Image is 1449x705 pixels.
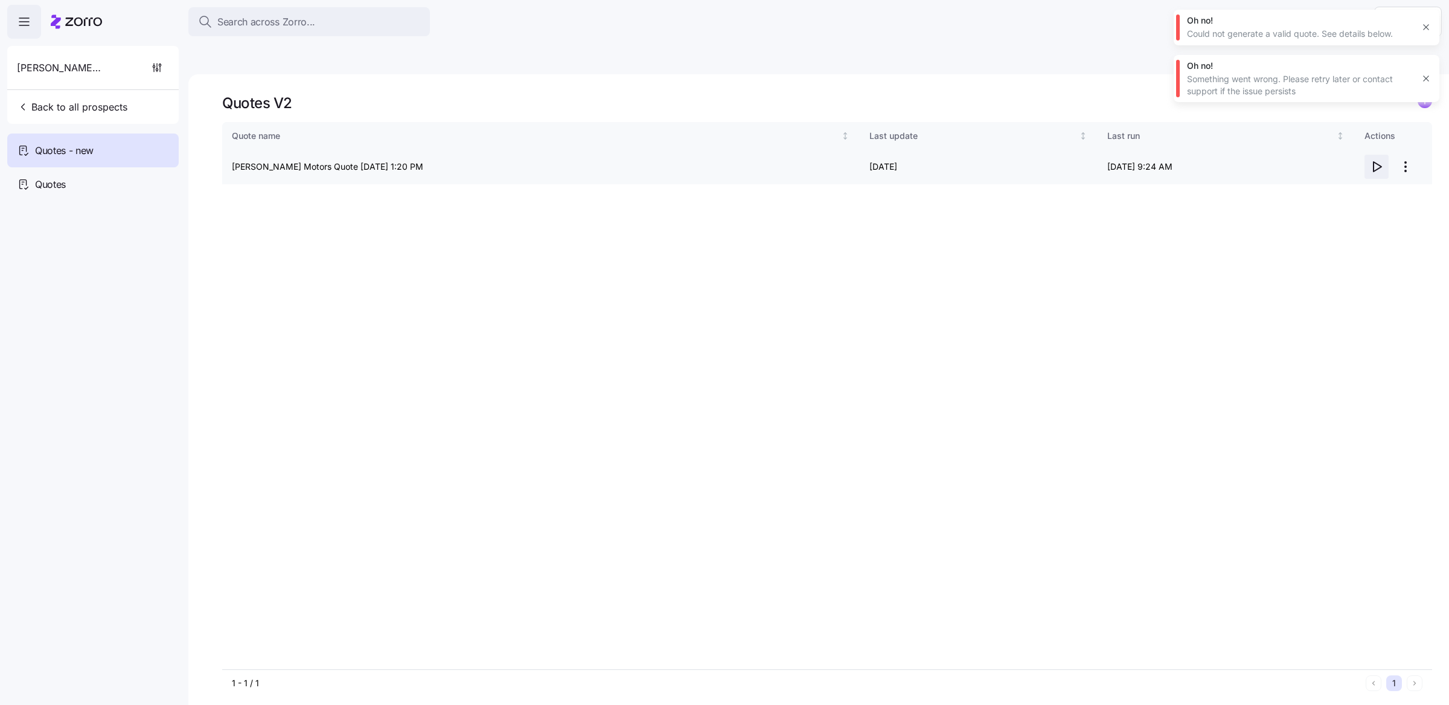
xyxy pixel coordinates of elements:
[232,129,839,143] div: Quote name
[7,134,179,167] a: Quotes - new
[1407,675,1422,691] button: Next page
[1098,150,1355,184] td: [DATE] 9:24 AM
[1098,122,1355,150] th: Last runNot sorted
[1187,73,1413,98] div: Something went wrong. Please retry later or contact support if the issue persists
[222,94,292,112] h1: Quotes V2
[12,95,132,119] button: Back to all prospects
[1364,129,1422,143] div: Actions
[1386,675,1402,691] button: 1
[1336,132,1345,140] div: Not sorted
[222,150,860,184] td: [PERSON_NAME] Motors Quote [DATE] 1:20 PM
[860,150,1098,184] td: [DATE]
[222,122,860,150] th: Quote nameNot sorted
[1187,28,1413,40] div: Could not generate a valid quote. See details below.
[860,122,1098,150] th: Last updateNot sorted
[1107,129,1334,143] div: Last run
[1418,94,1432,112] a: add icon
[1366,675,1381,691] button: Previous page
[217,14,315,30] span: Search across Zorro...
[188,7,430,36] button: Search across Zorro...
[35,177,66,192] span: Quotes
[35,143,94,158] span: Quotes - new
[869,129,1076,143] div: Last update
[1079,132,1087,140] div: Not sorted
[17,60,104,76] span: [PERSON_NAME] Motors
[232,677,1361,689] div: 1 - 1 / 1
[841,132,849,140] div: Not sorted
[17,100,127,114] span: Back to all prospects
[1187,14,1413,27] div: Oh no!
[7,167,179,201] a: Quotes
[1187,60,1413,72] div: Oh no!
